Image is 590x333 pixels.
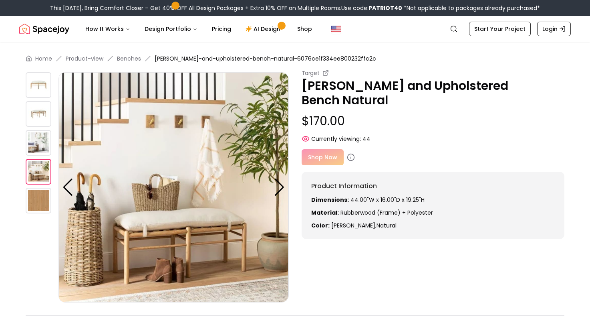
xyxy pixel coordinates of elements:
a: Benches [117,55,141,63]
h6: Product Information [311,181,555,191]
span: Use code: [341,4,402,12]
a: Spacejoy [19,21,69,37]
a: Pricing [205,21,238,37]
img: https://storage.googleapis.com/spacejoy-main/assets/6076ce1f334ee800232ffc2c/product_3_j1gcel740i9e [58,72,288,303]
button: How It Works [79,21,137,37]
strong: Color: [311,221,330,229]
img: Spacejoy Logo [19,21,69,37]
small: Target [302,69,320,77]
p: 44.00"W x 16.00"D x 19.25"H [311,196,555,204]
img: https://storage.googleapis.com/spacejoy-main/assets/6076ce1f334ee800232ffc2c/product_2_gocpan348h99 [26,130,51,156]
a: Login [537,22,571,36]
img: https://storage.googleapis.com/spacejoy-main/assets/6076ce1f334ee800232ffc2c/product_4_c1cbp477j90k [26,188,51,213]
a: AI Design [239,21,289,37]
img: United States [331,24,341,34]
span: Rubberwood (Frame) + Polyester [340,209,433,217]
button: Design Portfolio [138,21,204,37]
nav: Main [79,21,318,37]
a: Product-view [66,55,103,63]
span: [PERSON_NAME]-and-upholstered-bench-natural-6076ce1f334ee800232ffc2c [155,55,376,63]
a: Home [35,55,52,63]
span: [PERSON_NAME] , [331,221,377,229]
span: Currently viewing: [311,135,361,143]
img: https://storage.googleapis.com/spacejoy-main/assets/6076ce1f334ee800232ffc2c/product_3_j1gcel740i9e [26,159,51,185]
div: This [DATE], Bring Comfort Closer – Get 40% OFF All Design Packages + Extra 10% OFF on Multiple R... [50,4,540,12]
strong: Dimensions: [311,196,349,204]
b: PATRIOT40 [368,4,402,12]
span: *Not applicable to packages already purchased* [402,4,540,12]
p: [PERSON_NAME] and Upholstered Bench Natural [302,79,565,108]
a: Shop [291,21,318,37]
img: https://storage.googleapis.com/spacejoy-main/assets/6076ce1f334ee800232ffc2c/product_1_nomoeblmcnm [26,101,51,127]
nav: breadcrumb [26,55,564,63]
img: https://storage.googleapis.com/spacejoy-main/assets/6076ce1f334ee800232ffc2c/product_0_o7cpnijcb15c [26,72,51,98]
span: 44 [362,135,371,143]
p: $170.00 [302,114,565,128]
span: natural [377,221,397,229]
strong: Material: [311,209,339,217]
img: https://storage.googleapis.com/spacejoy-main/assets/6076ce1f334ee800232ffc2c/product_4_c1cbp477j90k [288,72,518,303]
a: Start Your Project [469,22,531,36]
nav: Global [19,16,571,42]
